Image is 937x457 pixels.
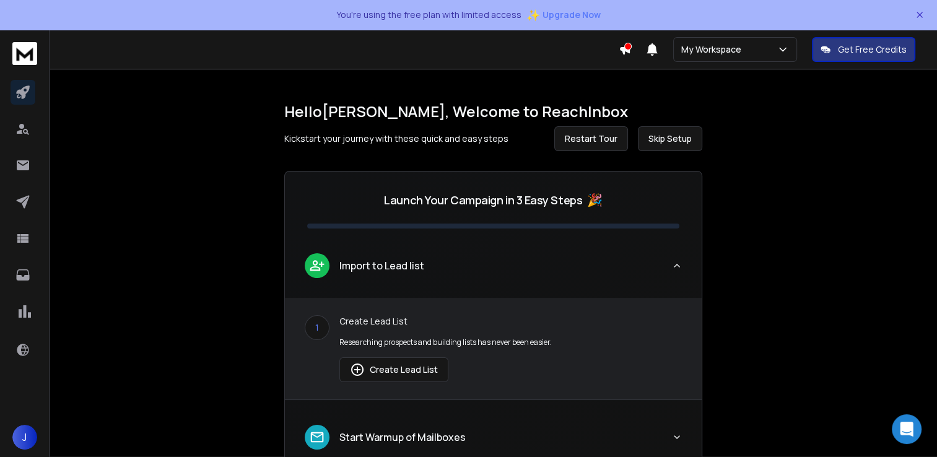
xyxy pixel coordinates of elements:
button: Create Lead List [339,357,448,382]
img: lead [309,258,325,273]
span: Upgrade Now [543,9,601,21]
p: Create Lead List [339,315,682,328]
img: lead [309,429,325,445]
p: My Workspace [681,43,746,56]
button: leadImport to Lead list [285,243,702,298]
div: Open Intercom Messenger [892,414,922,444]
img: lead [350,362,365,377]
p: You're using the free plan with limited access [336,9,521,21]
h1: Hello [PERSON_NAME] , Welcome to ReachInbox [284,102,702,121]
button: Skip Setup [638,126,702,151]
button: ✨Upgrade Now [526,2,601,27]
span: 🎉 [587,191,603,209]
p: Launch Your Campaign in 3 Easy Steps [384,191,582,209]
span: ✨ [526,6,540,24]
button: Restart Tour [554,126,628,151]
p: Researching prospects and building lists has never been easier. [339,337,682,347]
p: Start Warmup of Mailboxes [339,430,466,445]
div: leadImport to Lead list [285,298,702,399]
p: Import to Lead list [339,258,424,273]
img: logo [12,42,37,65]
p: Get Free Credits [838,43,907,56]
span: Skip Setup [648,133,692,145]
button: Get Free Credits [812,37,915,62]
button: J [12,425,37,450]
div: 1 [305,315,329,340]
p: Kickstart your journey with these quick and easy steps [284,133,508,145]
